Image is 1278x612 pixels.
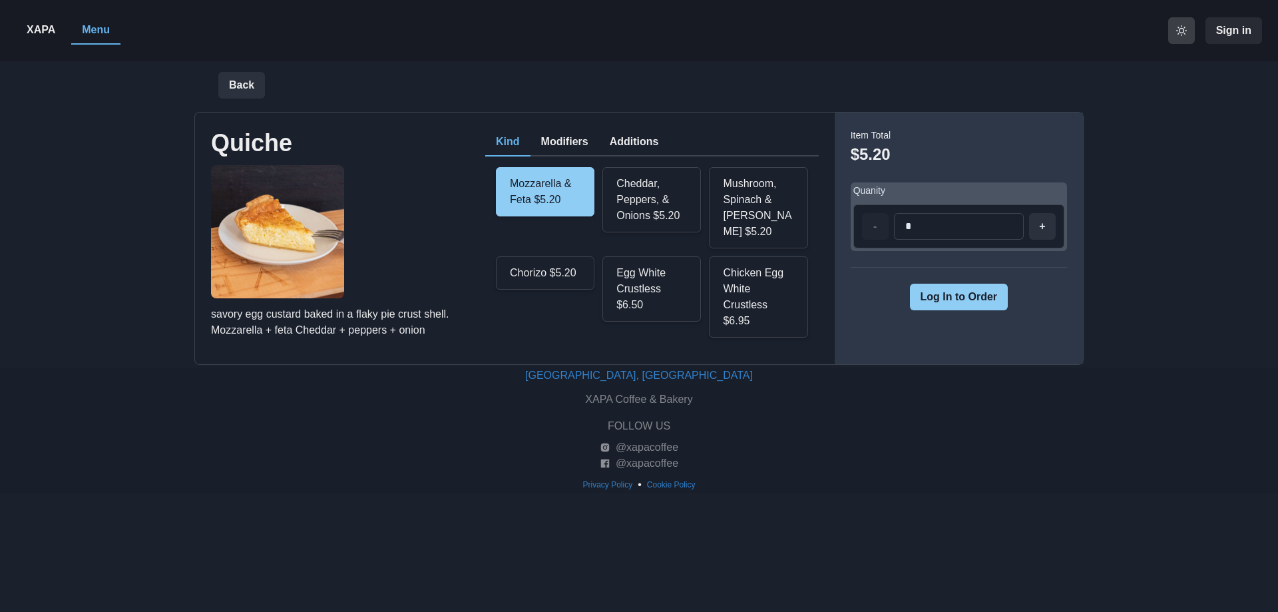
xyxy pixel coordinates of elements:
[638,477,642,493] p: •
[218,72,265,99] button: Back
[585,392,692,408] p: XAPA Coffee & Bakery
[709,167,807,248] div: Mushroom, Spinach & [PERSON_NAME] $5.20
[853,185,885,196] p: Quanity
[709,256,807,338] div: Chicken Egg White Crustless $6.95
[485,129,531,156] button: Kind
[211,165,344,298] img: original.jpeg
[496,167,594,216] div: Mozzarella & Feta $5.20
[531,129,599,156] button: Modifiers
[27,22,55,38] p: XAPA
[1029,213,1056,240] button: +
[862,213,889,240] button: -
[1168,17,1195,44] button: active light theme mode
[599,129,670,156] button: Additions
[211,129,292,157] h2: Quiche
[1205,17,1262,44] button: Sign in
[525,370,753,381] a: [GEOGRAPHIC_DATA], [GEOGRAPHIC_DATA]
[211,306,477,338] p: savory egg custard baked in a flaky pie crust shell. Mozzarella + feta Cheddar + peppers + onion
[496,256,594,290] div: Chorizo $5.20
[910,284,1008,310] button: Log In to Order
[600,440,678,456] a: @xapacoffee
[82,22,110,38] p: Menu
[600,456,678,471] a: @xapacoffee
[602,167,701,232] div: Cheddar, Peppers, & Onions $5.20
[851,129,891,143] dt: Item Total
[602,256,701,322] div: Egg White Crustless $6.50
[583,479,633,491] p: Privacy Policy
[608,418,670,434] p: FOLLOW US
[851,143,891,166] dd: $5.20
[647,479,696,491] p: Cookie Policy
